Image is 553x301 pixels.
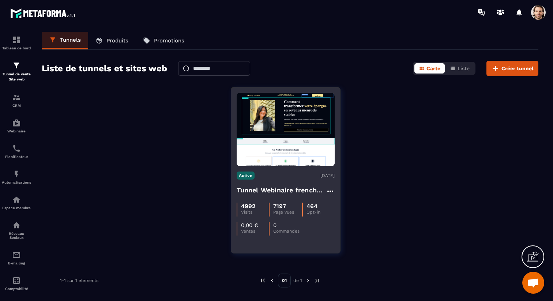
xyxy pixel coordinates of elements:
p: 464 [306,203,317,210]
p: Planificateur [2,155,31,159]
a: Promotions [136,32,192,49]
p: Produits [106,37,128,44]
a: social-networksocial-networkRéseaux Sociaux [2,215,31,245]
img: formation [12,35,21,44]
p: Tableau de bord [2,46,31,50]
p: 4992 [241,203,255,210]
span: Créer tunnel [501,65,534,72]
img: automations [12,118,21,127]
a: Tunnels [42,32,88,49]
p: CRM [2,104,31,108]
span: Liste [458,65,470,71]
h2: Liste de tunnels et sites web [42,61,167,76]
img: image [237,93,335,166]
a: formationformationTableau de bord [2,30,31,56]
img: scheduler [12,144,21,153]
p: Tunnel de vente Site web [2,72,31,82]
a: formationformationTunnel de vente Site web [2,56,31,87]
p: Commandes [273,229,301,234]
p: [DATE] [320,173,335,178]
img: accountant [12,276,21,285]
img: formation [12,93,21,102]
p: de 1 [293,278,302,283]
img: formation [12,61,21,70]
p: Active [237,172,255,180]
img: email [12,251,21,259]
p: 01 [278,274,291,287]
span: Carte [426,65,440,71]
p: Ventes [241,229,269,234]
img: prev [260,277,266,284]
a: accountantaccountantComptabilité [2,271,31,296]
p: Webinaire [2,129,31,133]
p: 7197 [273,203,286,210]
p: Comptabilité [2,287,31,291]
p: Tunnels [60,37,81,43]
button: Liste [445,63,474,74]
p: 1-1 sur 1 éléments [60,278,98,283]
p: Opt-in [306,210,334,215]
a: emailemailE-mailing [2,245,31,271]
p: Automatisations [2,180,31,184]
p: 0 [273,222,276,229]
img: logo [10,7,76,20]
img: next [305,277,311,284]
p: Réseaux Sociaux [2,232,31,240]
button: Carte [414,63,445,74]
p: E-mailing [2,261,31,265]
a: automationsautomationsWebinaire [2,113,31,139]
a: schedulerschedulerPlanificateur [2,139,31,164]
img: automations [12,195,21,204]
p: Visits [241,210,269,215]
p: 0,00 € [241,222,258,229]
img: social-network [12,221,21,230]
a: formationformationCRM [2,87,31,113]
div: Ouvrir le chat [522,272,544,294]
a: automationsautomationsEspace membre [2,190,31,215]
p: Espace membre [2,206,31,210]
p: Page vues [273,210,302,215]
img: automations [12,170,21,178]
img: prev [269,277,275,284]
button: Créer tunnel [486,61,538,76]
p: Promotions [154,37,184,44]
a: automationsautomationsAutomatisations [2,164,31,190]
img: next [314,277,320,284]
a: Produits [88,32,136,49]
h4: Tunnel Webinaire frenchy partners [237,185,326,195]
